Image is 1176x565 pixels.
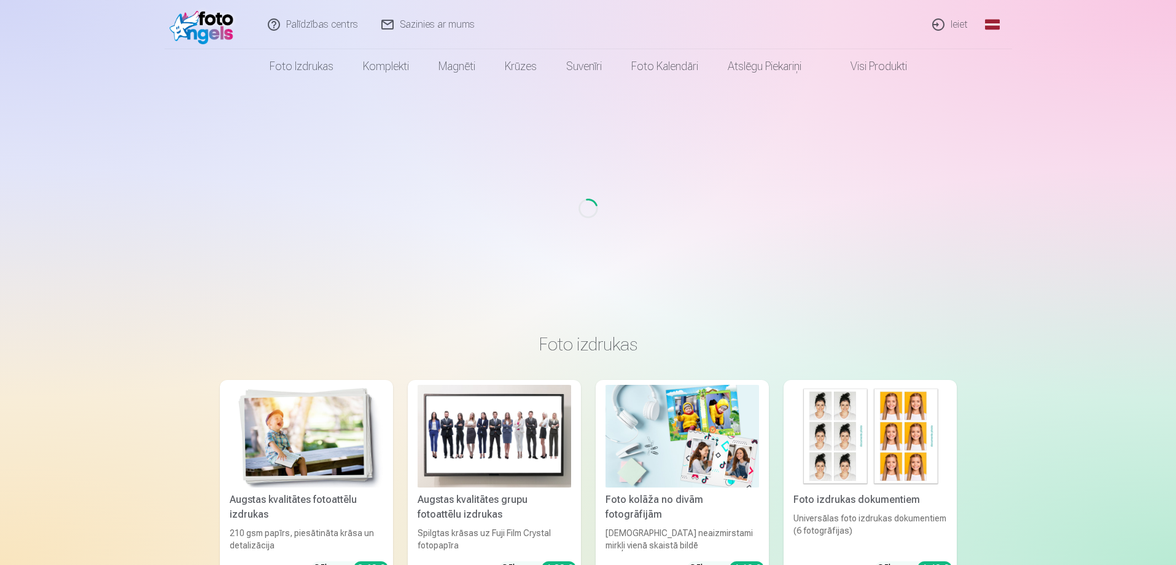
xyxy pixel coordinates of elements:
a: Visi produkti [816,49,922,84]
div: Augstas kvalitātes grupu fotoattēlu izdrukas [413,492,576,522]
div: Universālas foto izdrukas dokumentiem (6 fotogrāfijas) [789,512,952,551]
a: Atslēgu piekariņi [713,49,816,84]
div: 210 gsm papīrs, piesātināta krāsa un detalizācija [225,527,388,551]
img: Augstas kvalitātes grupu fotoattēlu izdrukas [418,385,571,488]
div: Foto kolāža no divām fotogrāfijām [601,492,764,522]
div: Foto izdrukas dokumentiem [789,492,952,507]
div: Augstas kvalitātes fotoattēlu izdrukas [225,492,388,522]
a: Suvenīri [551,49,617,84]
img: Foto kolāža no divām fotogrāfijām [606,385,759,488]
h3: Foto izdrukas [230,333,947,355]
a: Foto izdrukas [255,49,348,84]
div: Spilgtas krāsas uz Fuji Film Crystal fotopapīra [413,527,576,551]
a: Komplekti [348,49,424,84]
img: /fa1 [169,5,240,44]
img: Foto izdrukas dokumentiem [793,385,947,488]
img: Augstas kvalitātes fotoattēlu izdrukas [230,385,383,488]
div: [DEMOGRAPHIC_DATA] neaizmirstami mirkļi vienā skaistā bildē [601,527,764,551]
a: Krūzes [490,49,551,84]
a: Foto kalendāri [617,49,713,84]
a: Magnēti [424,49,490,84]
